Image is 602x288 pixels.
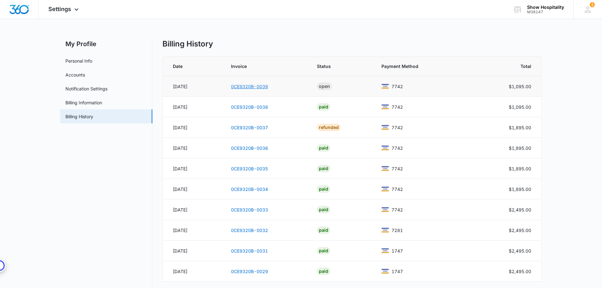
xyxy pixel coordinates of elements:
[317,185,330,193] div: PAID
[231,187,268,192] a: 0CE9320B-0034
[381,63,459,70] span: Payment Method
[163,179,223,199] td: [DATE]
[392,165,403,172] span: brandLabels.visa ending with
[231,228,268,233] a: 0CE9320B-0032
[317,206,330,213] div: PAID
[163,97,223,117] td: [DATE]
[231,104,268,110] a: 0CE9320B-0038
[163,199,223,220] td: [DATE]
[475,76,541,97] td: $1,095.00
[60,39,152,49] h2: My Profile
[392,145,403,151] span: brandLabels.visa ending with
[163,76,223,97] td: [DATE]
[475,220,541,241] td: $2,495.00
[475,117,541,138] td: $1,895.00
[231,248,268,254] a: 0CE9320B-0031
[475,158,541,179] td: $1,895.00
[163,220,223,241] td: [DATE]
[475,97,541,117] td: $1,095.00
[317,144,330,152] div: PAID
[65,58,92,64] a: Personal Info
[317,226,330,234] div: PAID
[163,138,223,158] td: [DATE]
[590,2,595,7] span: 1
[163,261,223,282] td: [DATE]
[231,125,268,130] a: 0CE9320B-0037
[392,268,403,275] span: brandLabels.visa ending with
[65,99,102,106] a: Billing Information
[65,71,85,78] a: Accounts
[173,63,207,70] span: Date
[317,63,357,70] span: Status
[65,113,93,120] a: Billing History
[48,6,71,12] span: Settings
[392,83,403,90] span: brandLabels.visa ending with
[475,241,541,261] td: $2,495.00
[317,103,330,111] div: PAID
[65,85,107,92] a: Notification Settings
[492,63,531,70] span: Total
[475,261,541,282] td: $2,495.00
[392,227,403,234] span: brandLabels.visa ending with
[392,124,403,131] span: brandLabels.visa ending with
[475,138,541,158] td: $1,895.00
[590,2,595,7] div: notifications count
[392,206,403,213] span: brandLabels.visa ending with
[231,207,268,212] a: 0CE9320B-0033
[317,247,330,254] div: PAID
[527,5,564,10] div: account name
[231,269,268,274] a: 0CE9320B-0029
[317,124,341,131] div: REFUNDED
[163,117,223,138] td: [DATE]
[231,84,268,89] a: 0CE9320B-0039
[231,145,268,151] a: 0CE9320B-0036
[392,104,403,110] span: brandLabels.visa ending with
[163,241,223,261] td: [DATE]
[317,267,330,275] div: PAID
[392,248,403,254] span: brandLabels.visa ending with
[527,10,564,14] div: account id
[162,39,213,49] h1: Billing History
[475,199,541,220] td: $2,495.00
[163,158,223,179] td: [DATE]
[317,165,330,172] div: PAID
[392,186,403,193] span: brandLabels.visa ending with
[475,179,541,199] td: $1,895.00
[231,166,268,171] a: 0CE9320B-0035
[317,83,332,90] div: OPEN
[231,63,293,70] span: Invoice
